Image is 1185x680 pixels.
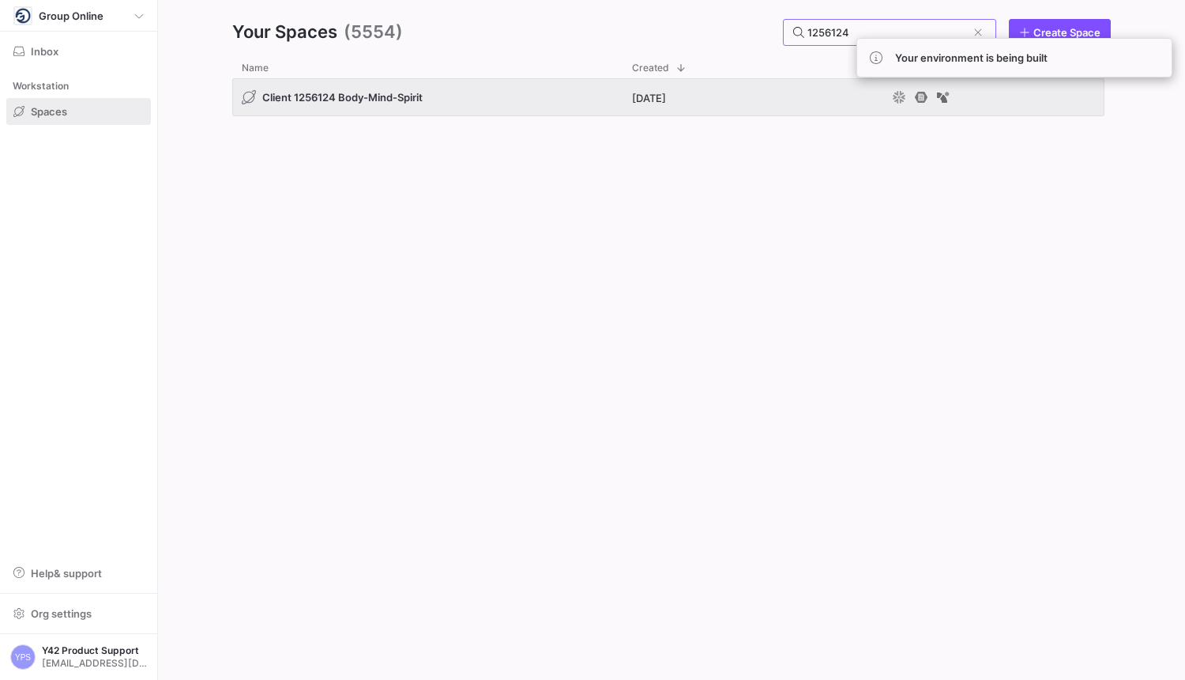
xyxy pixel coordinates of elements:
span: [DATE] [632,92,666,104]
span: Group Online [39,9,103,22]
span: Help & support [31,567,102,580]
span: Y42 Product Support [42,645,147,656]
button: Org settings [6,600,151,627]
span: Spaces [31,105,67,118]
span: Created [632,62,669,74]
div: Workstation [6,74,151,98]
span: Inbox [31,45,58,58]
span: [EMAIL_ADDRESS][DOMAIN_NAME] [42,658,147,669]
button: Inbox [6,38,151,65]
button: Help& support [6,560,151,587]
button: YPSY42 Product Support[EMAIL_ADDRESS][DOMAIN_NAME] [6,640,151,674]
div: YPS [10,644,36,670]
a: Spaces [6,98,151,125]
span: Name [242,62,269,74]
span: Your Spaces [232,19,337,46]
div: Press SPACE to select this row. [232,78,1104,123]
span: Org settings [31,607,92,620]
a: Create Space [1009,19,1111,46]
input: Search by Space name [807,26,967,39]
span: (5554) [344,19,403,46]
span: Create Space [1033,26,1100,39]
img: https://storage.googleapis.com/y42-prod-data-exchange/images/yakPloC5i6AioCi4fIczWrDfRkcT4LKn1FCT... [15,8,31,24]
span: Your environment is being built [895,51,1048,64]
span: Client 1256124 Body-Mind-Spirit [262,91,423,104]
a: Org settings [6,609,151,621]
